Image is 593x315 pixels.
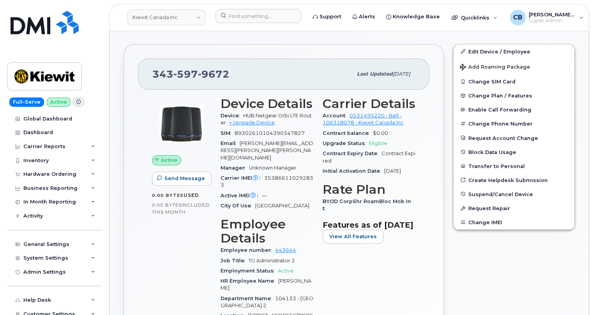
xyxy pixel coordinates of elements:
[221,140,240,146] span: Email
[152,68,229,80] span: 343
[323,130,373,136] span: Contract balance
[529,11,575,18] span: [PERSON_NAME] [PERSON_NAME]
[357,71,393,77] span: Last updated
[460,64,530,71] span: Add Roaming Package
[249,165,296,171] span: Unknown Manager
[221,97,313,111] h3: Device Details
[329,233,377,240] span: View All Features
[323,150,415,163] span: Contract Expired
[173,68,198,80] span: 597
[454,187,574,201] button: Suspend/Cancel Device
[198,68,229,80] span: 9672
[446,10,503,25] div: Quicklinks
[323,113,404,126] a: 0531495220 - Bell - 106318078 - Kiewit Canada Inc
[255,203,309,209] span: [GEOGRAPHIC_DATA]
[323,150,381,156] span: Contract Expiry Date
[221,278,278,284] span: HR Employee Name
[468,107,531,113] span: Enable Call Forwarding
[454,103,574,117] button: Enable Call Forwarding
[369,140,387,146] span: Eligible
[505,10,589,25] div: Chris Brian
[152,193,184,198] span: 0.00 Bytes
[454,117,574,131] button: Change Phone Number
[127,10,205,25] a: Kiewit Canada Inc
[323,140,369,146] span: Upgrade Status
[221,258,249,264] span: Job Title
[323,220,415,230] h3: Features as of [DATE]
[323,168,384,174] span: Initial Activation Date
[359,13,375,21] span: Alerts
[221,113,243,119] span: Device
[221,296,275,301] span: Department Name
[323,182,415,196] h3: Rate Plan
[307,9,347,25] a: Support
[221,140,313,161] span: [PERSON_NAME][EMAIL_ADDRESS][PERSON_NAME][PERSON_NAME][DOMAIN_NAME]
[454,131,574,145] button: Request Account Change
[249,258,295,264] span: TG Administrator 2
[262,193,267,198] span: —
[221,175,313,188] span: 353866110292833
[229,120,275,126] a: + Upgrade Device
[161,156,178,164] span: Active
[215,9,301,23] input: Find something...
[221,268,278,274] span: Employment Status
[468,191,533,197] span: Suspend/Cancel Device
[461,14,489,21] span: Quicklinks
[275,247,296,253] a: 443644
[319,13,341,21] span: Support
[184,192,199,198] span: used
[235,130,305,136] span: 89302610104390347827
[158,101,205,147] img: image20231002-3703462-yryf75.jpeg
[152,172,212,186] button: Send Message
[454,74,574,88] button: Change SIM Card
[454,159,574,173] button: Transfer to Personal
[278,268,294,274] span: Active
[513,13,522,22] span: CB
[221,296,313,308] span: 104133 - [GEOGRAPHIC_DATA] 2
[468,93,532,99] span: Change Plan / Features
[221,247,275,253] span: Employee number
[454,215,574,229] button: Change IMEI
[221,203,255,209] span: City Of Use
[454,201,574,215] button: Request Repair
[323,198,411,211] span: BYOD CorpShr RoamBloc Mob Int
[152,202,182,208] span: 0.00 Bytes
[529,18,575,24] span: Super Admin
[393,13,440,21] span: Knowledge Base
[221,130,235,136] span: SIM
[221,165,249,171] span: Manager
[384,168,401,174] span: [DATE]
[373,130,388,136] span: $0.00
[221,217,313,245] h3: Employee Details
[164,175,205,182] span: Send Message
[454,58,574,74] button: Add Roaming Package
[323,97,415,111] h3: Carrier Details
[323,230,383,244] button: View All Features
[323,113,349,119] span: Account
[381,9,445,25] a: Knowledge Base
[393,71,410,77] span: [DATE]
[454,88,574,103] button: Change Plan / Features
[221,113,312,126] span: HUB Netgear Orbi LTE Router
[347,9,381,25] a: Alerts
[221,193,262,198] span: Active IMEI
[454,145,574,159] button: Block Data Usage
[221,175,264,181] span: Carrier IMEI
[559,281,587,309] iframe: Messenger Launcher
[454,173,574,187] a: Create Helpdesk Submission
[454,44,574,58] a: Edit Device / Employee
